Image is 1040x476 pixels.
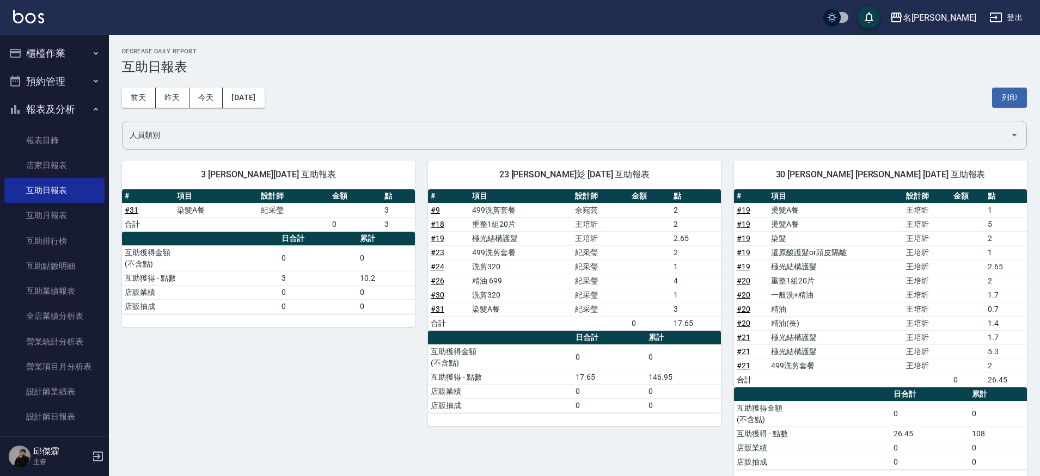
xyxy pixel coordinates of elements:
[734,455,891,469] td: 店販抽成
[4,279,105,304] a: 互助業績報表
[737,333,750,342] a: #21
[572,231,629,245] td: 王培圻
[469,259,572,274] td: 洗剪320
[992,88,1027,108] button: 列印
[382,189,415,203] th: 點
[572,274,629,288] td: 紀采瑩
[768,358,903,373] td: 499洗剪套餐
[174,189,258,203] th: 項目
[985,330,1027,344] td: 1.7
[671,274,721,288] td: 4
[431,248,444,257] a: #23
[969,455,1027,469] td: 0
[122,189,415,232] table: a dense table
[469,245,572,259] td: 499洗剪套餐
[572,203,629,217] td: 余宛芸
[428,331,721,413] table: a dense table
[891,455,969,469] td: 0
[572,288,629,302] td: 紀采瑩
[4,379,105,404] a: 設計師業績表
[737,248,750,257] a: #19
[431,276,444,285] a: #26
[156,88,189,108] button: 昨天
[768,274,903,288] td: 重整1組20片
[903,344,951,358] td: 王培圻
[4,254,105,279] a: 互助點數明細
[122,232,415,314] table: a dense table
[4,67,105,96] button: 預約管理
[768,217,903,231] td: 燙髮A餐
[122,285,279,299] td: 店販業績
[357,271,415,285] td: 10.2
[329,217,382,231] td: 0
[646,331,721,345] th: 累計
[671,203,721,217] td: 2
[985,259,1027,274] td: 2.65
[671,259,721,274] td: 1
[431,262,444,271] a: #24
[671,245,721,259] td: 2
[382,217,415,231] td: 3
[903,259,951,274] td: 王培圻
[747,169,1014,180] span: 30 [PERSON_NAME] [PERSON_NAME] [DATE] 互助報表
[737,234,750,243] a: #19
[428,316,469,330] td: 合計
[951,189,985,203] th: 金額
[573,370,645,384] td: 17.65
[903,11,976,24] div: 名[PERSON_NAME]
[4,430,105,455] a: 設計師業績分析表
[737,220,750,228] a: #19
[891,387,969,401] th: 日合計
[258,203,329,217] td: 紀采瑩
[985,217,1027,231] td: 5
[279,232,357,246] th: 日合計
[122,59,1027,75] h3: 互助日報表
[122,189,174,203] th: #
[4,95,105,123] button: 報表及分析
[737,347,750,356] a: #21
[428,344,573,370] td: 互助獲得金額 (不含點)
[985,288,1027,302] td: 1.7
[4,203,105,228] a: 互助月報表
[768,288,903,302] td: 一般洗+精油
[671,288,721,302] td: 1
[985,245,1027,259] td: 1
[737,276,750,285] a: #20
[969,441,1027,455] td: 0
[33,446,89,457] h5: 邱傑霖
[428,384,573,398] td: 店販業績
[671,316,721,330] td: 17.65
[903,358,951,373] td: 王培圻
[737,361,750,370] a: #21
[734,387,1027,469] table: a dense table
[428,398,573,412] td: 店販抽成
[734,189,1027,387] table: a dense table
[985,189,1027,203] th: 點
[734,373,768,387] td: 合計
[768,302,903,316] td: 精油
[671,189,721,203] th: 點
[768,245,903,259] td: 還原酸護髮or頭皮隔離
[734,441,891,455] td: 店販業績
[441,169,708,180] span: 23 [PERSON_NAME]彣 [DATE] 互助報表
[431,290,444,299] a: #30
[469,302,572,316] td: 染髮A餐
[903,330,951,344] td: 王培圻
[357,285,415,299] td: 0
[9,446,30,467] img: Person
[428,370,573,384] td: 互助獲得 - 點數
[125,206,138,214] a: #31
[431,206,440,214] a: #9
[279,271,357,285] td: 3
[431,234,444,243] a: #19
[629,189,670,203] th: 金額
[469,203,572,217] td: 499洗剪套餐
[469,217,572,231] td: 重整1組20片
[903,316,951,330] td: 王培圻
[279,245,357,271] td: 0
[122,88,156,108] button: 前天
[4,354,105,379] a: 營業項目月分析表
[985,231,1027,245] td: 2
[122,217,174,231] td: 合計
[734,426,891,441] td: 互助獲得 - 點數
